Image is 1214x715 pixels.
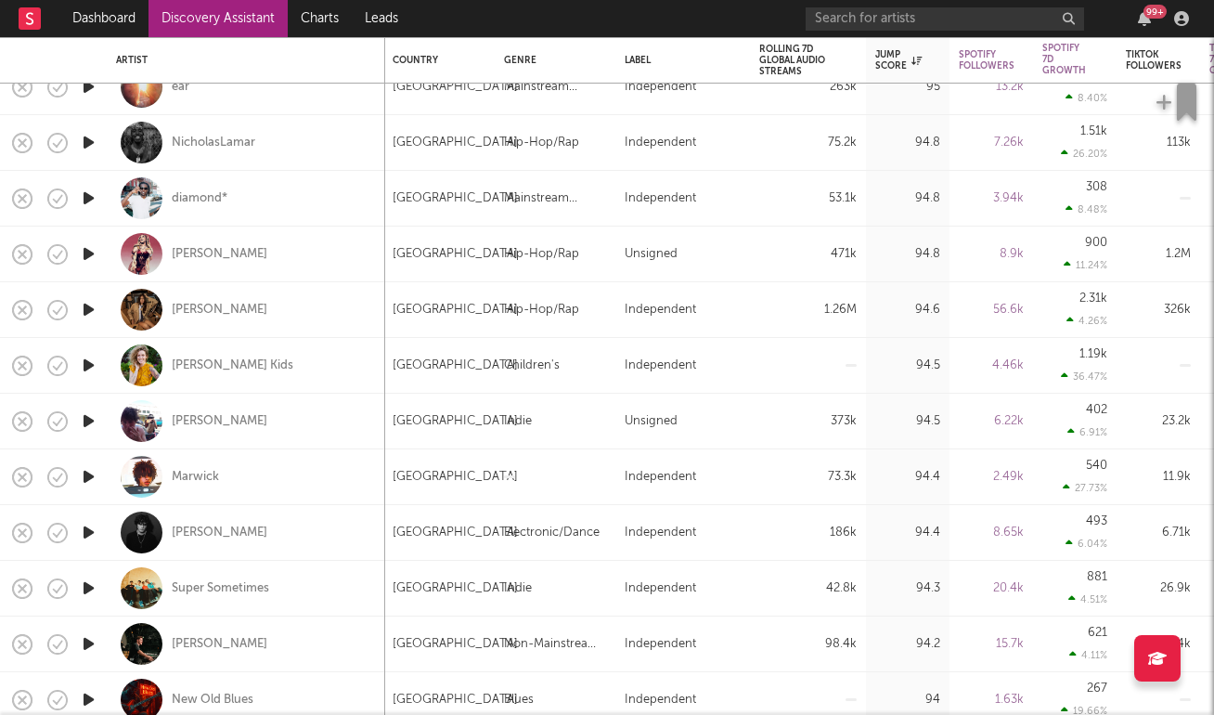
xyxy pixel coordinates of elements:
div: Independent [625,299,696,321]
div: 95 [875,76,940,98]
div: Spotify Followers [959,49,1014,71]
a: [PERSON_NAME] [172,413,267,430]
div: 94.3 [875,578,940,600]
div: Blues [504,689,534,711]
div: 4.46k [959,355,1024,377]
div: 402 [1086,404,1107,416]
div: 98.4k [759,633,857,656]
div: 8.9k [959,243,1024,266]
div: 326k [1126,299,1191,321]
div: 94.8 [875,243,940,266]
div: 1.51k [1080,125,1107,137]
a: Marwick [172,469,219,486]
div: 308 [1086,181,1107,193]
div: 6.04 % [1065,538,1107,550]
div: 20.4k [959,578,1024,600]
a: diamond* [172,190,227,207]
div: Indie [504,410,532,433]
button: 99+ [1138,11,1151,26]
div: 13.2k [959,76,1024,98]
div: 11.24 % [1064,259,1107,271]
input: Search for artists [806,7,1084,31]
div: 94.8 [875,132,940,154]
a: ear [172,79,189,96]
div: 6.71k [1126,522,1191,544]
div: 186k [759,522,857,544]
div: 26.9k [1126,578,1191,600]
div: 94.2 [875,633,940,656]
div: 73.3k [759,466,857,488]
div: Hip-Hop/Rap [504,299,579,321]
div: 94.4 [875,522,940,544]
div: Children's [504,355,560,377]
div: 900 [1085,237,1107,249]
a: NicholasLamar [172,135,255,151]
div: Rolling 7D Global Audio Streams [759,44,829,77]
div: 94.8 [875,188,940,210]
a: Super Sometimes [172,580,269,597]
div: 30.4k [1126,633,1191,656]
a: New Old Blues [172,692,253,708]
div: [GEOGRAPHIC_DATA] [393,633,518,656]
a: [PERSON_NAME] Kids [172,357,293,374]
div: [GEOGRAPHIC_DATA] [393,299,518,321]
div: Genre [504,55,597,66]
div: [GEOGRAPHIC_DATA] [393,522,518,544]
div: Independent [625,466,696,488]
div: 1.63k [959,689,1024,711]
div: Independent [625,578,696,600]
div: 4.11 % [1069,649,1107,661]
div: Non-Mainstream Electronic [504,633,606,656]
div: [GEOGRAPHIC_DATA] [393,188,518,210]
div: 540 [1086,460,1107,472]
div: 1.26M [759,299,857,321]
div: 94 [875,689,940,711]
div: Independent [625,132,696,154]
div: 267 [1087,682,1107,695]
div: Independent [625,522,696,544]
div: Hip-Hop/Rap [504,243,579,266]
div: 27.73 % [1063,482,1107,494]
a: [PERSON_NAME] [172,246,267,263]
div: 113k [1126,132,1191,154]
div: 94.5 [875,355,940,377]
div: Unsigned [625,243,678,266]
div: 1.19k [1079,348,1107,360]
div: 621 [1088,627,1107,639]
div: 23.2k [1126,410,1191,433]
div: [GEOGRAPHIC_DATA] [393,243,518,266]
div: 7.26k [959,132,1024,154]
div: 881 [1087,571,1107,583]
div: Mainstream Electronic [504,76,606,98]
div: 6.22k [959,410,1024,433]
a: [PERSON_NAME] [172,636,267,653]
div: [GEOGRAPHIC_DATA] [393,689,518,711]
a: [PERSON_NAME] [172,525,267,541]
div: Spotify 7D Growth [1042,43,1086,76]
div: 53.1k [759,188,857,210]
div: 8.48 % [1065,203,1107,215]
div: Independent [625,355,696,377]
div: 94.5 [875,410,940,433]
div: 2.49k [959,466,1024,488]
div: 26.20 % [1061,148,1107,160]
div: 11.9k [1126,466,1191,488]
div: 493 [1086,515,1107,527]
div: 8.65k [959,522,1024,544]
div: Mainstream Electronic [504,188,606,210]
div: Country [393,55,476,66]
div: [GEOGRAPHIC_DATA] [393,578,518,600]
div: [PERSON_NAME] [172,302,267,318]
div: Independent [625,188,696,210]
div: 2.31k [1079,292,1107,305]
div: [GEOGRAPHIC_DATA] [393,466,518,488]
